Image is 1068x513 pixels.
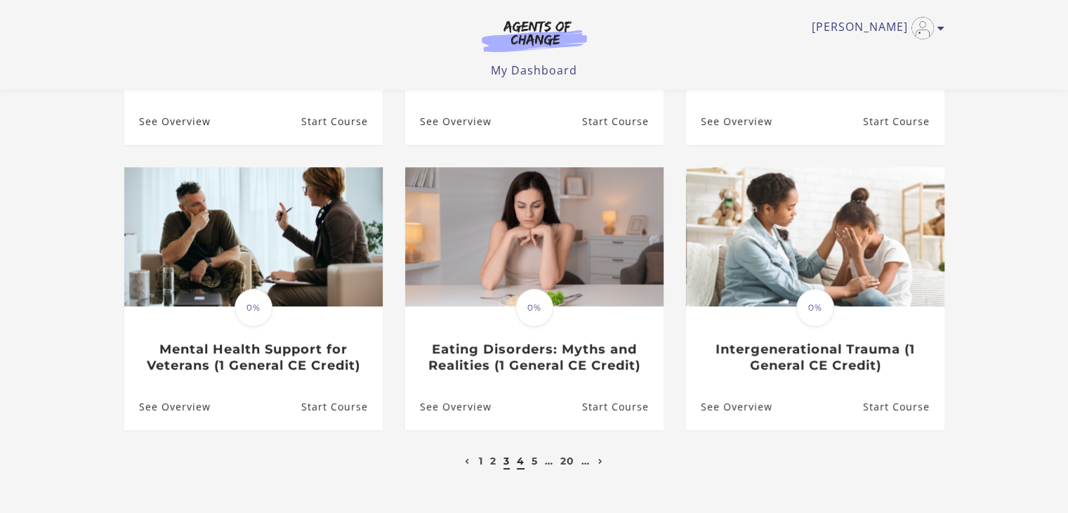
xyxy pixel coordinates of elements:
[686,99,772,145] a: Neurodiversity and ADHD (1 General CE Credit): See Overview
[862,384,944,430] a: Intergenerational Trauma (1 General CE Credit): Resume Course
[235,289,272,327] span: 0%
[479,455,483,467] a: 1
[532,455,538,467] a: 5
[405,384,492,430] a: Eating Disorders: Myths and Realities (1 General CE Credit): See Overview
[796,289,834,327] span: 0%
[139,342,367,373] h3: Mental Health Support for Veterans (1 General CE Credit)
[491,63,577,78] a: My Dashboard
[517,455,525,467] a: 4
[301,99,382,145] a: The Aging Process and Neurocognitive Diseases (1 General CE Credit): Resume Course
[515,289,553,327] span: 0%
[467,20,602,52] img: Agents of Change Logo
[581,99,663,145] a: School Avoidance and Refusal (1 General CE Credit): Resume Course
[490,455,496,467] a: 2
[581,384,663,430] a: Eating Disorders: Myths and Realities (1 General CE Credit): Resume Course
[862,99,944,145] a: Neurodiversity and ADHD (1 General CE Credit): Resume Course
[545,455,553,467] a: …
[405,99,492,145] a: School Avoidance and Refusal (1 General CE Credit): See Overview
[701,342,929,373] h3: Intergenerational Trauma (1 General CE Credit)
[124,99,211,145] a: The Aging Process and Neurocognitive Diseases (1 General CE Credit): See Overview
[420,342,648,373] h3: Eating Disorders: Myths and Realities (1 General CE Credit)
[124,384,211,430] a: Mental Health Support for Veterans (1 General CE Credit): See Overview
[301,384,382,430] a: Mental Health Support for Veterans (1 General CE Credit): Resume Course
[503,455,510,467] a: 3
[686,384,772,430] a: Intergenerational Trauma (1 General CE Credit): See Overview
[581,455,590,467] a: …
[560,455,574,467] a: 20
[595,455,607,467] a: Next page
[461,455,473,467] a: Previous page
[812,17,937,39] a: Toggle menu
